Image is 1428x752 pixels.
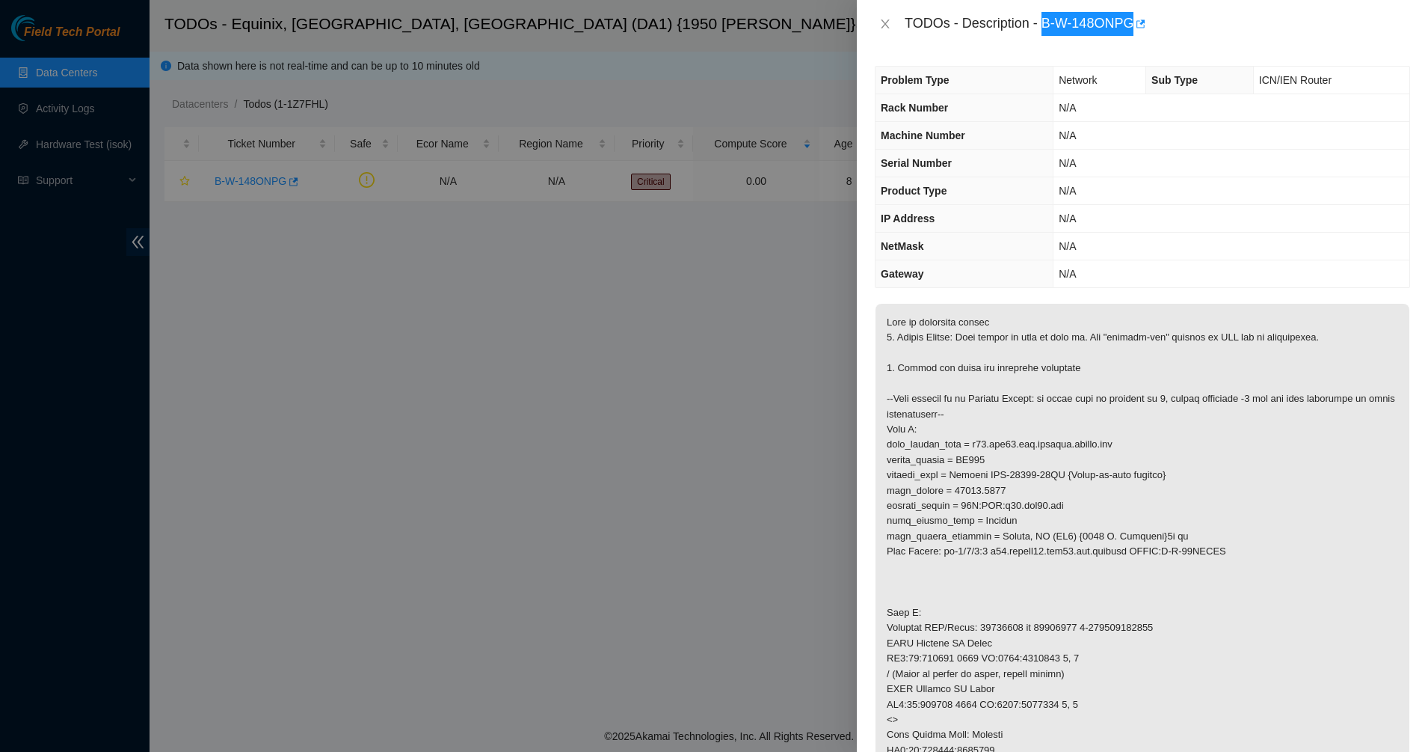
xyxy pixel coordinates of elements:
span: N/A [1059,102,1076,114]
span: N/A [1059,157,1076,169]
span: N/A [1059,185,1076,197]
div: TODOs - Description - B-W-148ONPG [905,12,1410,36]
span: IP Address [881,213,935,224]
span: Rack Number [881,102,948,114]
span: N/A [1059,129,1076,141]
span: N/A [1059,213,1076,224]
span: Gateway [881,268,924,280]
span: N/A [1059,268,1076,280]
span: Sub Type [1151,74,1198,86]
span: Network [1059,74,1097,86]
span: N/A [1059,240,1076,252]
span: close [879,18,891,30]
span: Problem Type [881,74,950,86]
span: NetMask [881,240,924,252]
span: Machine Number [881,129,965,141]
span: Product Type [881,185,947,197]
span: Serial Number [881,157,952,169]
button: Close [875,17,896,31]
span: ICN/IEN Router [1259,74,1332,86]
